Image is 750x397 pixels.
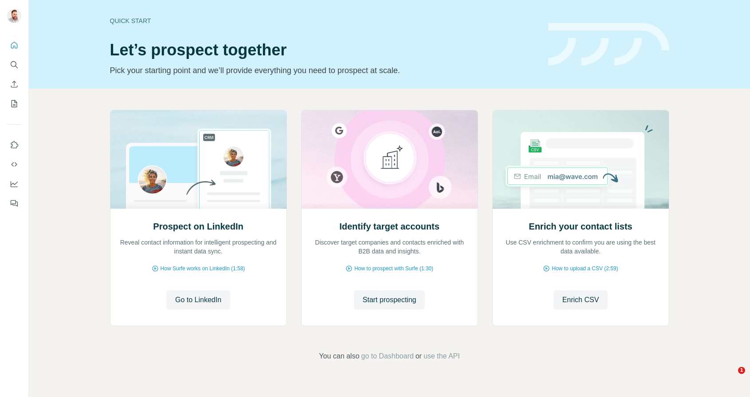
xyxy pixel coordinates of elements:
span: How to prospect with Surfe (1:30) [354,265,433,272]
p: Discover target companies and contacts enriched with B2B data and insights. [310,238,469,256]
img: Enrich your contact lists [492,110,669,209]
span: How Surfe works on LinkedIn (1:58) [161,265,245,272]
button: Enrich CSV [7,76,21,92]
h2: Enrich your contact lists [529,220,632,233]
button: use the API [424,351,460,362]
span: Enrich CSV [562,295,599,305]
button: Enrich CSV [554,290,608,310]
img: Avatar [7,9,21,23]
button: My lists [7,96,21,112]
button: Quick start [7,37,21,53]
img: Prospect on LinkedIn [110,110,287,209]
span: You can also [319,351,359,362]
button: Use Surfe API [7,156,21,172]
span: Start prospecting [363,295,416,305]
button: go to Dashboard [361,351,413,362]
button: Start prospecting [354,290,425,310]
button: Use Surfe on LinkedIn [7,137,21,153]
p: Pick your starting point and we’ll provide everything you need to prospect at scale. [110,64,538,77]
iframe: Intercom live chat [720,367,741,388]
button: Search [7,57,21,73]
span: Go to LinkedIn [175,295,221,305]
button: Go to LinkedIn [166,290,230,310]
span: 1 [738,367,745,374]
h2: Prospect on LinkedIn [153,220,243,233]
h2: Identify target accounts [339,220,440,233]
button: Dashboard [7,176,21,192]
div: Quick start [110,16,538,25]
p: Reveal contact information for intelligent prospecting and instant data sync. [119,238,278,256]
p: Use CSV enrichment to confirm you are using the best data available. [502,238,660,256]
img: Identify target accounts [301,110,478,209]
button: Feedback [7,195,21,211]
span: How to upload a CSV (2:59) [552,265,618,272]
img: banner [548,23,669,66]
h1: Let’s prospect together [110,41,538,59]
span: or [416,351,422,362]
